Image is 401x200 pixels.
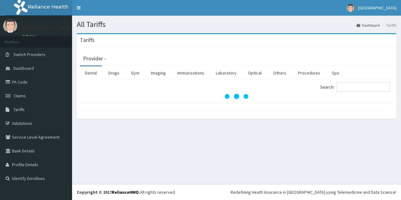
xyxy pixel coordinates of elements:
a: Immunizations [172,66,209,79]
a: Others [268,66,291,79]
li: Tariffs [380,23,396,28]
span: Tariffs [13,107,25,112]
p: [GEOGRAPHIC_DATA] [22,25,74,31]
img: User Image [3,19,17,33]
h1: All Tariffs [77,20,396,28]
svg: audio-loading [224,84,249,109]
h3: Provider - [83,56,106,61]
img: User Image [346,4,354,12]
a: Gym [126,66,144,79]
span: Claims [13,93,26,99]
span: Dashboard [13,65,34,71]
span: [GEOGRAPHIC_DATA] [358,5,396,11]
h3: Tariffs [80,37,95,43]
input: Search: [336,82,390,92]
a: Optical [243,66,267,79]
span: Switch Providers [13,52,45,57]
div: Redefining Heath Insurance in [GEOGRAPHIC_DATA] using Telemedicine and Data Science! [231,189,396,195]
a: Imaging [146,66,171,79]
a: Drugs [103,66,124,79]
a: Dashboard [357,23,380,28]
label: Search: [320,82,390,92]
a: Online [22,34,37,38]
a: Dental [80,66,102,79]
a: Spa [327,66,344,79]
a: Procedures [293,66,325,79]
strong: Copyright © 2017 . [77,189,140,195]
footer: All rights reserved. [72,184,401,200]
a: RelianceHMO [112,189,139,195]
a: Laboratory [211,66,242,79]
